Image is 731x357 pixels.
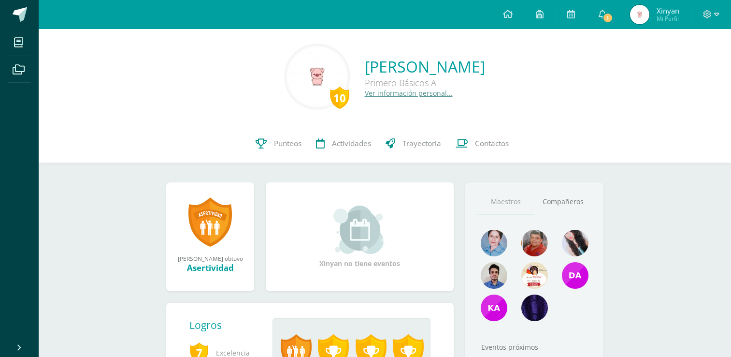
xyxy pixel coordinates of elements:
[365,56,485,77] a: [PERSON_NAME]
[332,138,371,149] span: Actividades
[378,124,448,163] a: Trayectoria
[521,230,548,256] img: 8ad4561c845816817147f6c4e484f2e8.png
[333,206,386,254] img: event_small.png
[448,124,516,163] a: Contactos
[176,262,244,273] div: Asertividad
[657,15,679,23] span: Mi Perfil
[330,87,349,109] div: 10
[481,230,507,256] img: 3b19b24bf65429e0bae9bc5e391358da.png
[475,138,509,149] span: Contactos
[365,77,485,89] div: Primero Básicos A
[402,138,441,149] span: Trayectoria
[274,138,301,149] span: Punteos
[630,5,649,24] img: 31c7248459b52d1968276b61d18b5cd8.png
[477,342,591,352] div: Eventos próximos
[312,206,408,268] div: Xinyan no tiene eventos
[562,230,588,256] img: 18063a1d57e86cae316d13b62bda9887.png
[481,262,507,289] img: 2dffed587003e0fc8d85a787cd9a4a0a.png
[602,13,613,23] span: 1
[521,295,548,321] img: e5764cbc139c5ab3638b7b9fbcd78c28.png
[562,262,588,289] img: 7c77fd53c8e629aab417004af647256c.png
[287,46,347,107] img: b0c7e522e10972890edfe744f53a8931.png
[309,124,378,163] a: Actividades
[248,124,309,163] a: Punteos
[477,190,534,214] a: Maestros
[189,318,265,332] div: Logros
[365,89,453,98] a: Ver información personal...
[657,6,679,15] span: Xinyan
[521,262,548,289] img: 6abeb608590446332ac9ffeb3d35d2d4.png
[481,295,507,321] img: 57a22e3baad8e3e20f6388c0a987e578.png
[176,254,244,262] div: [PERSON_NAME] obtuvo
[534,190,591,214] a: Compañeros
